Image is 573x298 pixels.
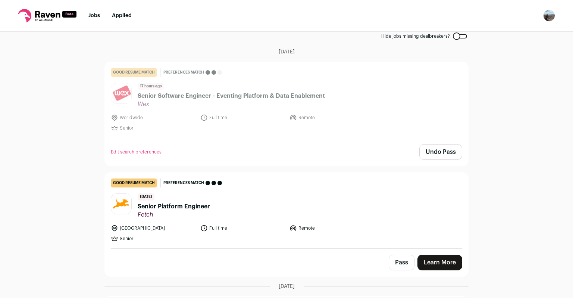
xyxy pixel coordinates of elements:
a: good resume match Preferences match [DATE] Senior Platform Engineer Fetch [GEOGRAPHIC_DATA] Full ... [105,173,468,248]
button: Pass [389,255,414,270]
span: [DATE] [138,193,154,201]
span: Senior Software Engineer - Eventing Platform & Data Enablement [138,91,325,100]
a: Learn More [417,255,462,270]
li: Remote [289,114,375,121]
span: Hide jobs missing dealbreakers? [381,33,450,39]
a: good resume match Preferences match 17 hours ago Senior Software Engineer - Eventing Platform & D... [105,62,468,138]
li: Senior [111,124,196,132]
span: [DATE] [279,283,295,290]
li: Senior [111,235,196,242]
span: Senior Platform Engineer [138,202,210,211]
span: Preferences match [163,69,204,76]
span: [DATE] [279,48,295,56]
img: f75d29c4fc62ce785cf36310a7e391ce9fd802ca7bc3298f7b0bfc425a29471d.png [111,194,131,214]
div: good resume match [111,68,157,77]
button: Open dropdown [543,10,555,22]
li: Worldwide [111,114,196,121]
a: Edit search preferences [111,149,162,155]
img: 6ab67cd2cf17fd0d0cc382377698315955706a931088c98580e57bcffc808660.jpg [111,85,131,102]
span: 17 hours ago [138,83,164,90]
button: Undo Pass [419,144,462,160]
span: Fetch [138,211,210,218]
a: Jobs [88,13,100,18]
span: Preferences match [163,179,204,187]
li: [GEOGRAPHIC_DATA] [111,224,196,232]
div: good resume match [111,179,157,187]
li: Full time [200,224,285,232]
a: Applied [112,13,132,18]
img: 7228969-medium_jpg [543,10,555,22]
li: Full time [200,114,285,121]
li: Remote [289,224,375,232]
span: Wex [138,100,325,108]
